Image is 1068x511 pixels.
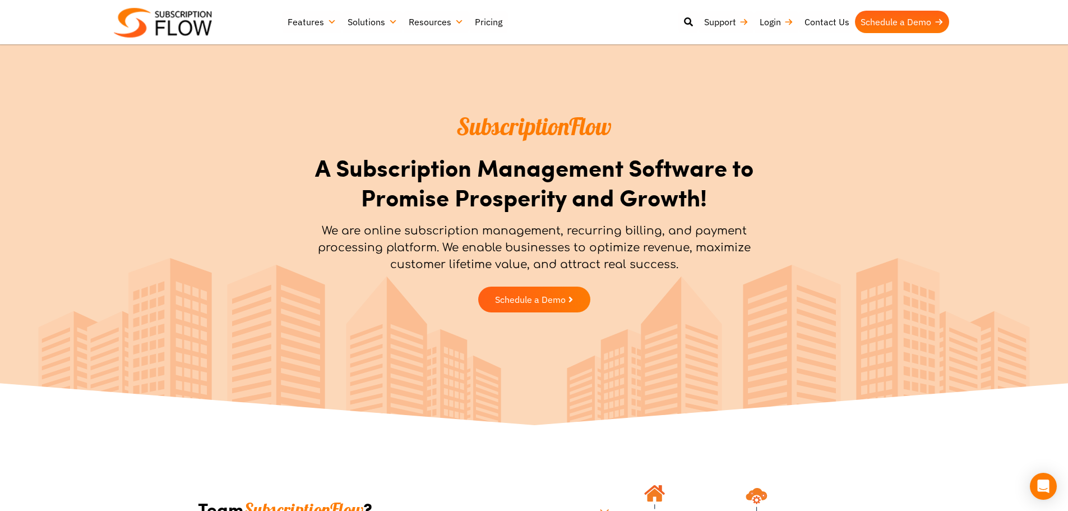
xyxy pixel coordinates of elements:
a: Resources [403,11,469,33]
span: SubscriptionFlow [456,112,612,141]
h1: A Subscription Management Software to Promise Prosperity and Growth! [302,153,767,211]
a: Schedule a Demo [855,11,949,33]
a: Schedule a Demo [478,287,590,312]
div: Open Intercom Messenger [1030,473,1057,500]
a: Login [754,11,799,33]
a: Solutions [342,11,403,33]
img: Subscriptionflow [114,8,212,38]
a: Contact Us [799,11,855,33]
a: Features [282,11,342,33]
a: Pricing [469,11,508,33]
a: Support [699,11,754,33]
span: Schedule a Demo [495,295,566,304]
p: We are online subscription management, recurring billing, and payment processing platform. We ena... [302,223,767,273]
